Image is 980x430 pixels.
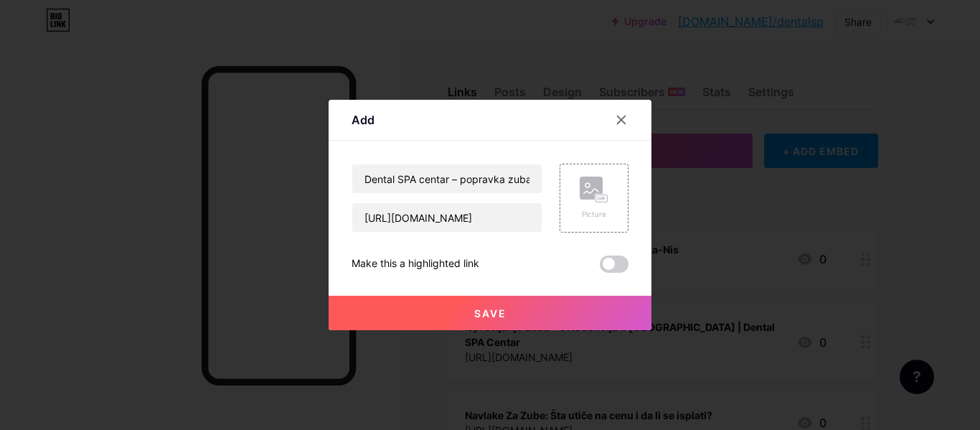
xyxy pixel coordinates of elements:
div: Picture [580,209,608,220]
div: Add [352,111,374,128]
div: Make this a highlighted link [352,256,479,273]
input: URL [352,203,542,232]
span: Save [474,307,507,319]
input: Title [352,164,542,193]
button: Save [329,296,651,330]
